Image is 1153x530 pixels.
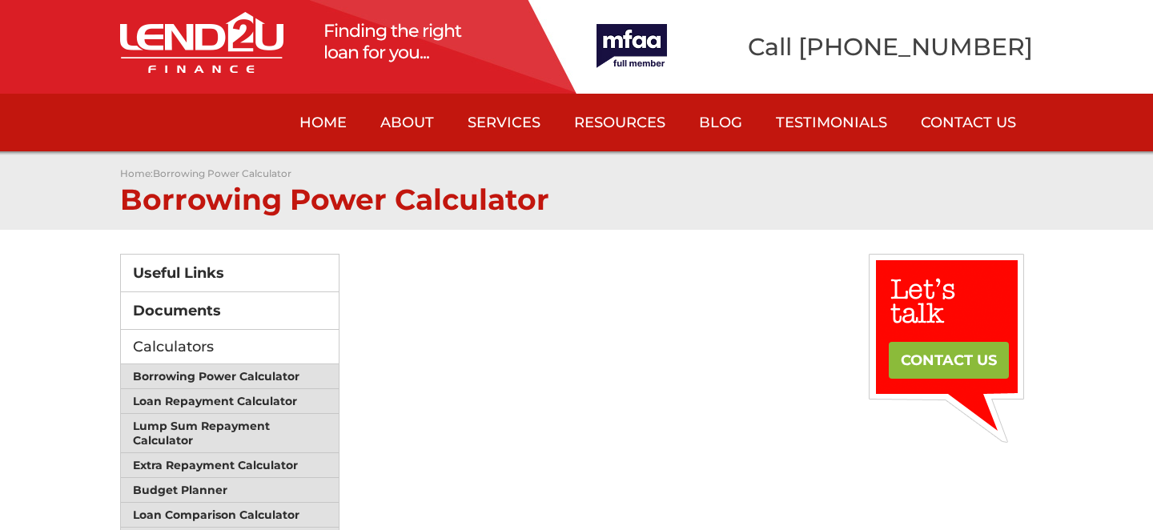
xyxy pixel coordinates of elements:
[121,453,339,478] a: Extra Repayment Calculator
[904,94,1033,151] a: Contact Us
[121,414,339,453] a: Lump Sum Repayment Calculator
[364,94,451,151] a: About
[121,255,339,292] a: Useful Links
[120,167,151,179] a: Home
[121,364,339,389] a: Borrowing Power Calculator
[557,94,682,151] a: Resources
[451,94,557,151] a: Services
[121,503,339,528] a: Loan Comparison Calculator
[153,167,291,179] a: Borrowing Power Calculator
[889,342,1009,379] a: CONTACT US
[120,167,1033,179] p: :
[121,292,339,329] a: Documents
[682,94,759,151] a: Blog
[759,94,904,151] a: Testimonials
[120,330,339,364] div: Calculators
[120,179,1033,214] h1: Borrowing Power Calculator
[121,389,339,414] a: Loan Repayment Calculator
[121,478,339,503] a: Budget Planner
[283,94,364,151] a: Home
[869,254,1024,443] img: text3.gif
